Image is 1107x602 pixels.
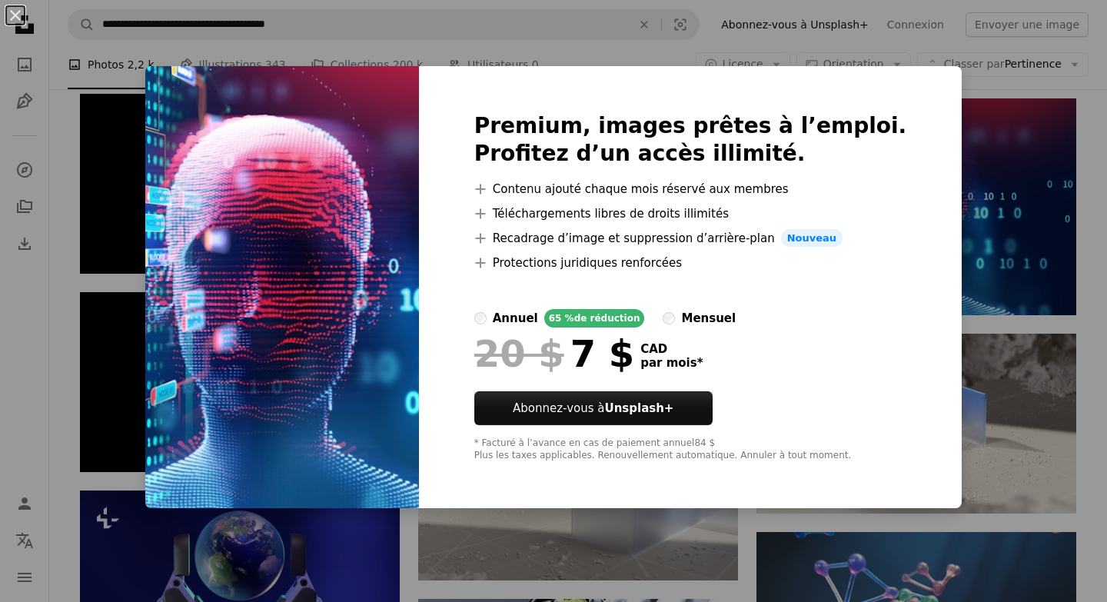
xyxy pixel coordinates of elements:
[474,112,907,168] h2: Premium, images prêtes à l’emploi. Profitez d’un accès illimité.
[781,229,843,248] span: Nouveau
[145,66,419,509] img: premium_photo-1664297939846-330cfd170bae
[474,312,487,324] input: annuel65 %de réduction
[493,309,538,328] div: annuel
[640,342,703,356] span: CAD
[681,309,736,328] div: mensuel
[474,205,907,223] li: Téléchargements libres de droits illimités
[640,356,703,370] span: par mois *
[474,334,634,374] div: 7 $
[474,437,907,462] div: * Facturé à l’avance en cas de paiement annuel 84 $ Plus les taxes applicables. Renouvellement au...
[544,309,645,328] div: 65 % de réduction
[474,391,713,425] button: Abonnez-vous àUnsplash+
[474,334,564,374] span: 20 $
[474,229,907,248] li: Recadrage d’image et suppression d’arrière-plan
[604,401,673,415] strong: Unsplash+
[663,312,675,324] input: mensuel
[474,180,907,198] li: Contenu ajouté chaque mois réservé aux membres
[474,254,907,272] li: Protections juridiques renforcées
